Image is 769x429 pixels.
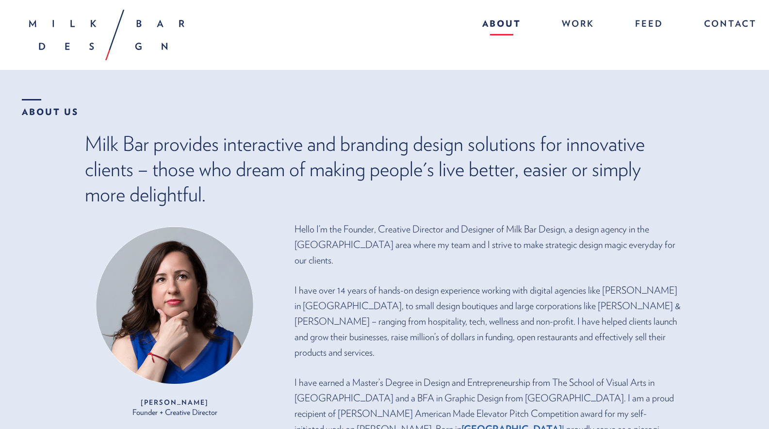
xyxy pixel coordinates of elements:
a: Contact [694,15,757,35]
a: Work [552,15,604,35]
strong: About us [22,99,79,116]
strong: [PERSON_NAME] [85,396,265,409]
a: About [473,15,531,35]
img: Milk Bar Design [29,10,184,60]
p: Hello I’m the Founder, Creative Director and Designer of Milk Bar Design, a design agency in the ... [295,221,684,268]
img: Joanna Kuczek [92,221,257,389]
a: Feed [625,15,673,35]
span: Founder + Creative Director [132,408,217,417]
p: I have over 14 years of hands-on design experience working with digital agencies like [PERSON_NAM... [295,282,684,360]
h2: Milk Bar provides interactive and branding design solutions for innovative clients – those who dr... [85,131,684,207]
